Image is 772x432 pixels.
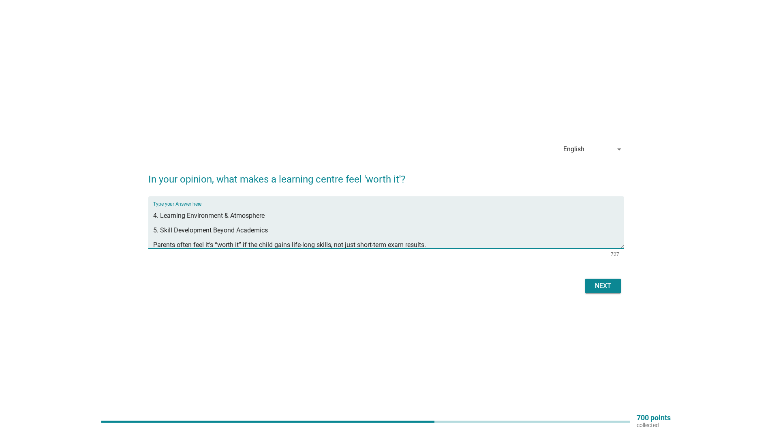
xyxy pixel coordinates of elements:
p: 700 points [637,414,671,421]
textarea: Type your Answer here [153,206,624,249]
div: 727 [611,252,619,257]
h2: In your opinion, what makes a learning centre feel 'worth it'? [148,164,624,187]
div: English [563,146,584,153]
i: arrow_drop_down [614,144,624,154]
div: Next [592,281,614,291]
p: collected [637,421,671,429]
button: Next [585,279,621,293]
